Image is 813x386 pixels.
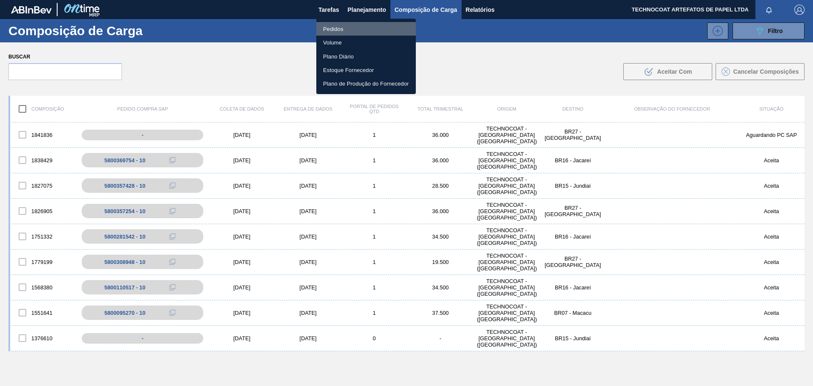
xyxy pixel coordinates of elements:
[316,77,416,90] a: Plano de Produção do Fornecedor
[323,81,409,87] font: Plano de Produção do Fornecedor
[323,26,343,32] font: Pedidos
[316,50,416,63] a: Plano Diário
[316,36,416,49] a: Volume
[323,67,374,73] font: Estoque Fornecedor
[323,53,354,59] font: Plano Diário
[316,63,416,77] a: Estoque Fornecedor
[316,22,416,36] a: Pedidos
[323,39,342,46] font: Volume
